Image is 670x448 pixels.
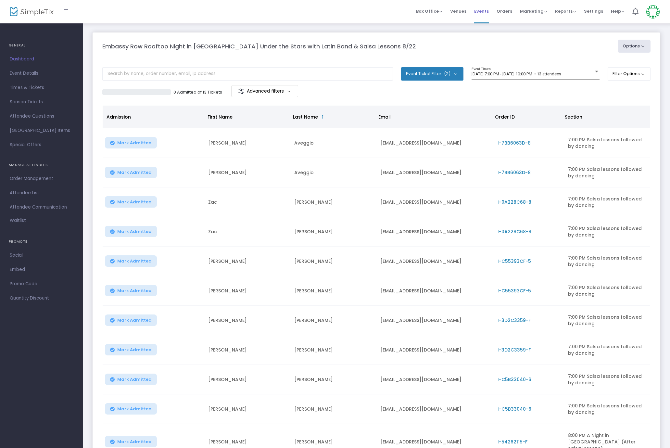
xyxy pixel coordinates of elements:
td: 7:00 PM Salsa lessons followed by dancing [564,394,650,424]
span: I-7BB6063D-8 [498,140,531,146]
span: Help [611,8,625,14]
td: [PERSON_NAME] [204,158,290,187]
span: Attendee List [10,189,73,197]
h4: PROMOTE [9,235,74,248]
td: [PERSON_NAME] [290,276,376,306]
h4: GENERAL [9,39,74,52]
td: [PERSON_NAME] [290,306,376,335]
span: I-C5B33040-6 [498,406,531,412]
span: I-C55393CF-5 [498,288,531,294]
button: Mark Admitted [105,255,157,267]
span: Settings [584,3,603,19]
span: Season Tickets [10,98,73,106]
td: [EMAIL_ADDRESS][DOMAIN_NAME] [376,394,494,424]
td: [PERSON_NAME] [290,394,376,424]
td: 7:00 PM Salsa lessons followed by dancing [564,247,650,276]
td: [PERSON_NAME] [290,247,376,276]
span: I-0A228C68-8 [498,228,531,235]
button: Mark Admitted [105,137,157,148]
span: [GEOGRAPHIC_DATA] Items [10,126,73,135]
td: 7:00 PM Salsa lessons followed by dancing [564,306,650,335]
button: Mark Admitted [105,314,157,326]
h4: MANAGE ATTENDEES [9,159,74,172]
span: Marketing [520,8,547,14]
td: 7:00 PM Salsa lessons followed by dancing [564,187,650,217]
td: Aveggio [290,128,376,158]
span: Mark Admitted [117,170,152,175]
td: [PERSON_NAME] [204,128,290,158]
span: Sortable [320,114,325,120]
span: Mark Admitted [117,377,152,382]
td: [EMAIL_ADDRESS][DOMAIN_NAME] [376,217,494,247]
span: Attendee Communication [10,203,73,211]
span: I-C55393CF-5 [498,258,531,264]
img: filter [238,88,245,95]
span: Embed [10,265,73,274]
input: Search by name, order number, email, ip address [102,67,393,81]
span: Event Details [10,69,73,78]
td: 7:00 PM Salsa lessons followed by dancing [564,128,650,158]
span: Email [378,114,391,120]
span: I-54262115-F [498,439,527,445]
span: Venues [450,3,466,19]
button: Mark Admitted [105,374,157,385]
span: Dashboard [10,55,73,63]
span: Attendee Questions [10,112,73,121]
button: Options [618,40,651,53]
td: Aveggio [290,158,376,187]
span: I-3D2C3359-F [498,347,531,353]
span: Mark Admitted [117,140,152,146]
td: [PERSON_NAME] [290,365,376,394]
td: [PERSON_NAME] [204,247,290,276]
button: Mark Admitted [105,436,157,447]
td: [EMAIL_ADDRESS][DOMAIN_NAME] [376,276,494,306]
td: 7:00 PM Salsa lessons followed by dancing [564,365,650,394]
button: Mark Admitted [105,226,157,237]
span: Last Name [293,114,318,120]
span: Social [10,251,73,260]
span: Promo Code [10,280,73,288]
span: Orders [497,3,512,19]
button: Mark Admitted [105,196,157,208]
td: Zac [204,187,290,217]
button: Filter Options [608,67,651,80]
td: 7:00 PM Salsa lessons followed by dancing [564,276,650,306]
span: I-C5B33040-6 [498,376,531,383]
td: [EMAIL_ADDRESS][DOMAIN_NAME] [376,158,494,187]
button: Mark Admitted [105,403,157,415]
td: [EMAIL_ADDRESS][DOMAIN_NAME] [376,187,494,217]
span: Mark Admitted [117,318,152,323]
span: (2) [444,71,450,76]
span: Section [565,114,582,120]
td: [PERSON_NAME] [290,187,376,217]
span: Mark Admitted [117,199,152,205]
span: Admission [107,114,131,120]
p: 0 Admitted of 13 Tickets [173,89,222,96]
td: 7:00 PM Salsa lessons followed by dancing [564,335,650,365]
td: [EMAIL_ADDRESS][DOMAIN_NAME] [376,247,494,276]
span: Mark Admitted [117,288,152,293]
button: Mark Admitted [105,167,157,178]
span: I-7BB6063D-8 [498,169,531,176]
span: Mark Admitted [117,406,152,412]
span: Box Office [416,8,442,14]
td: [EMAIL_ADDRESS][DOMAIN_NAME] [376,306,494,335]
span: Order ID [495,114,515,120]
span: Mark Admitted [117,229,152,234]
td: [EMAIL_ADDRESS][DOMAIN_NAME] [376,365,494,394]
span: [DATE] 7:00 PM - [DATE] 10:00 PM • 13 attendees [472,71,561,76]
m-panel-title: Embassy Row Rooftop Night in [GEOGRAPHIC_DATA] Under the Stars with Latin Band & Salsa Lessons 8/22 [102,42,416,51]
m-button: Advanced filters [231,85,298,97]
td: 7:00 PM Salsa lessons followed by dancing [564,217,650,247]
span: Times & Tickets [10,83,73,92]
td: Zac [204,217,290,247]
td: [PERSON_NAME] [204,365,290,394]
button: Event Ticket Filter(2) [401,67,463,80]
span: First Name [208,114,233,120]
td: [PERSON_NAME] [290,217,376,247]
span: Special Offers [10,141,73,149]
span: Order Management [10,174,73,183]
button: Mark Admitted [105,344,157,355]
span: I-0A228C68-8 [498,199,531,205]
td: [EMAIL_ADDRESS][DOMAIN_NAME] [376,128,494,158]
